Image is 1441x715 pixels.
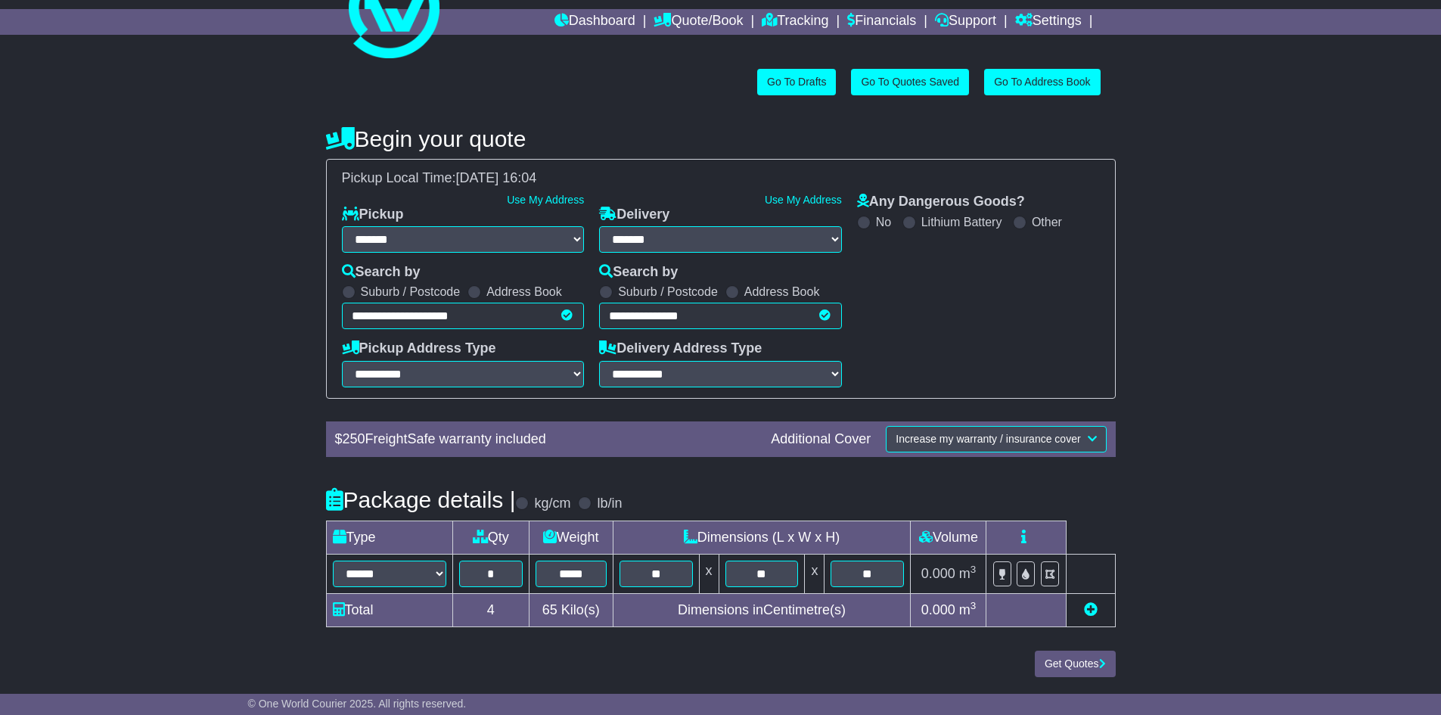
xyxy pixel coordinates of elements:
label: Suburb / Postcode [361,284,461,299]
label: Pickup [342,207,404,223]
div: Additional Cover [763,431,878,448]
td: Qty [452,521,529,554]
label: Search by [599,264,678,281]
a: Dashboard [554,9,635,35]
sup: 3 [971,600,977,611]
span: 0.000 [921,566,955,581]
label: Delivery Address Type [599,340,762,357]
a: Go To Quotes Saved [851,69,969,95]
label: No [876,215,891,229]
span: Increase my warranty / insurance cover [896,433,1080,445]
label: Address Book [486,284,562,299]
span: m [959,602,977,617]
td: Type [326,521,452,554]
a: Go To Address Book [984,69,1100,95]
label: Suburb / Postcode [618,284,718,299]
h4: Begin your quote [326,126,1116,151]
a: Go To Drafts [757,69,836,95]
span: m [959,566,977,581]
label: Any Dangerous Goods? [857,194,1025,210]
td: Volume [911,521,986,554]
span: [DATE] 16:04 [456,170,537,185]
td: 4 [452,593,529,626]
button: Get Quotes [1035,651,1116,677]
a: Financials [847,9,916,35]
a: Settings [1015,9,1082,35]
label: Delivery [599,207,669,223]
a: Use My Address [765,194,842,206]
label: Other [1032,215,1062,229]
span: 250 [343,431,365,446]
a: Add new item [1084,602,1098,617]
label: Address Book [744,284,820,299]
div: Pickup Local Time: [334,170,1107,187]
td: Dimensions in Centimetre(s) [613,593,911,626]
span: 0.000 [921,602,955,617]
td: x [805,554,825,593]
td: x [699,554,719,593]
td: Kilo(s) [529,593,613,626]
label: Lithium Battery [921,215,1002,229]
div: $ FreightSafe warranty included [328,431,764,448]
a: Use My Address [507,194,584,206]
h4: Package details | [326,487,516,512]
td: Dimensions (L x W x H) [613,521,911,554]
td: Total [326,593,452,626]
td: Weight [529,521,613,554]
label: Search by [342,264,421,281]
span: 65 [542,602,557,617]
a: Support [935,9,996,35]
a: Quote/Book [654,9,743,35]
sup: 3 [971,564,977,575]
span: © One World Courier 2025. All rights reserved. [248,698,467,710]
button: Increase my warranty / insurance cover [886,426,1106,452]
label: kg/cm [534,496,570,512]
a: Tracking [762,9,828,35]
label: lb/in [597,496,622,512]
label: Pickup Address Type [342,340,496,357]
